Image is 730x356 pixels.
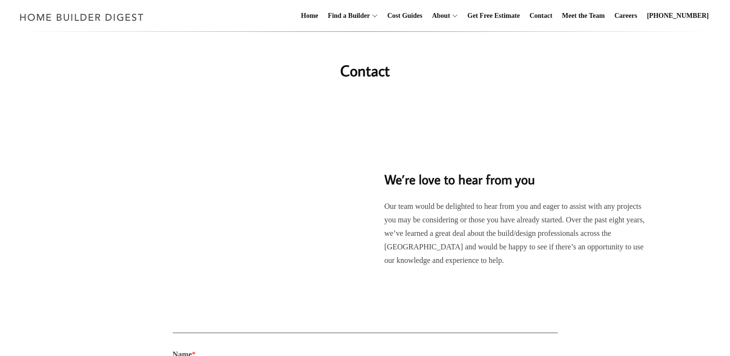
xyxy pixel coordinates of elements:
a: Find a Builder [324,0,370,31]
a: Get Free Estimate [464,0,524,31]
h1: Contact [173,59,558,82]
h2: We’re love to hear from you [385,156,655,189]
a: [PHONE_NUMBER] [643,0,713,31]
a: Home [297,0,322,31]
a: Meet the Team [558,0,609,31]
p: Our team would be delighted to hear from you and eager to assist with any projects you may be con... [385,200,655,267]
a: Cost Guides [384,0,427,31]
a: Contact [525,0,556,31]
a: Careers [611,0,641,31]
img: Home Builder Digest [15,8,148,27]
a: About [428,0,450,31]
